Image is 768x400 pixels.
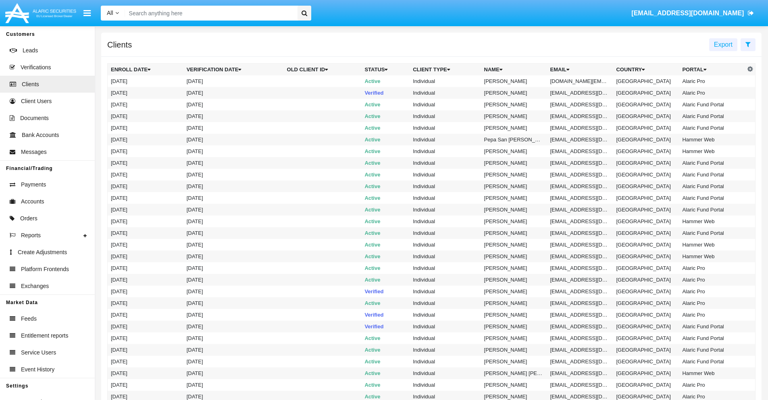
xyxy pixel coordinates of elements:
td: [EMAIL_ADDRESS][DOMAIN_NAME] [547,227,613,239]
td: Alaric Fund Portal [679,157,745,169]
td: Active [361,192,410,204]
td: Active [361,274,410,286]
td: [EMAIL_ADDRESS][DOMAIN_NAME] [547,216,613,227]
td: Alaric Pro [679,274,745,286]
td: [PERSON_NAME] [481,344,547,356]
td: [EMAIL_ADDRESS][DOMAIN_NAME] [547,239,613,251]
td: [DATE] [108,367,183,379]
th: Client Type [410,64,481,76]
td: [GEOGRAPHIC_DATA] [613,192,679,204]
th: Country [613,64,679,76]
span: Accounts [21,197,44,206]
td: [DATE] [183,75,284,87]
td: Individual [410,122,481,134]
td: [GEOGRAPHIC_DATA] [613,145,679,157]
span: Clients [22,80,39,89]
td: [DATE] [183,122,284,134]
td: [EMAIL_ADDRESS][DOMAIN_NAME] [547,145,613,157]
td: [GEOGRAPHIC_DATA] [613,216,679,227]
td: [GEOGRAPHIC_DATA] [613,344,679,356]
span: [EMAIL_ADDRESS][DOMAIN_NAME] [631,10,744,17]
span: Messages [21,148,47,156]
td: Active [361,216,410,227]
td: [DATE] [183,286,284,297]
td: [PERSON_NAME] [481,286,547,297]
td: [PERSON_NAME] [481,122,547,134]
td: [EMAIL_ADDRESS][DOMAIN_NAME] [547,332,613,344]
td: [DATE] [183,321,284,332]
td: [GEOGRAPHIC_DATA] [613,367,679,379]
td: [PERSON_NAME] [481,157,547,169]
td: [PERSON_NAME] [481,75,547,87]
td: [DATE] [183,239,284,251]
td: [GEOGRAPHIC_DATA] [613,169,679,180]
th: Old Client Id [284,64,362,76]
h5: Clients [107,41,132,48]
td: Hammer Web [679,134,745,145]
td: Individual [410,204,481,216]
span: Reports [21,231,41,240]
td: Individual [410,379,481,391]
td: [DATE] [108,134,183,145]
td: Active [361,169,410,180]
td: Alaric Pro [679,262,745,274]
th: Verification date [183,64,284,76]
td: Alaric Fund Portal [679,204,745,216]
td: [DATE] [108,297,183,309]
td: Active [361,122,410,134]
td: [PERSON_NAME] [481,204,547,216]
td: [DATE] [183,344,284,356]
td: Alaric Pro [679,297,745,309]
td: [GEOGRAPHIC_DATA] [613,204,679,216]
button: Export [709,38,737,51]
td: [GEOGRAPHIC_DATA] [613,239,679,251]
td: [DATE] [108,379,183,391]
td: [PERSON_NAME] [481,309,547,321]
td: Active [361,239,410,251]
td: [DATE] [108,251,183,262]
td: [PERSON_NAME] [481,227,547,239]
td: [GEOGRAPHIC_DATA] [613,157,679,169]
td: [DATE] [183,204,284,216]
td: [DATE] [183,356,284,367]
td: Active [361,344,410,356]
span: All [107,10,113,16]
td: Alaric Pro [679,87,745,99]
td: [DATE] [108,122,183,134]
td: Active [361,75,410,87]
td: Verified [361,87,410,99]
span: Service Users [21,348,56,357]
input: Search [125,6,295,21]
td: [GEOGRAPHIC_DATA] [613,251,679,262]
span: Platform Frontends [21,265,69,274]
td: [GEOGRAPHIC_DATA] [613,356,679,367]
td: [GEOGRAPHIC_DATA] [613,227,679,239]
span: Orders [20,214,37,223]
td: Active [361,379,410,391]
td: Verified [361,309,410,321]
td: [PERSON_NAME] [481,192,547,204]
td: Alaric Fund Portal [679,110,745,122]
td: [PERSON_NAME] [481,356,547,367]
td: [DATE] [183,134,284,145]
td: [DATE] [183,332,284,344]
td: Individual [410,216,481,227]
td: Individual [410,286,481,297]
td: [DOMAIN_NAME][EMAIL_ADDRESS][DOMAIN_NAME] [547,75,613,87]
td: Individual [410,157,481,169]
td: [EMAIL_ADDRESS][DOMAIN_NAME] [547,262,613,274]
td: [DATE] [108,321,183,332]
td: Individual [410,274,481,286]
span: Entitlement reports [21,332,69,340]
td: Individual [410,192,481,204]
td: [EMAIL_ADDRESS][DOMAIN_NAME] [547,356,613,367]
span: Event History [21,365,54,374]
td: Alaric Fund Portal [679,356,745,367]
td: [DATE] [183,309,284,321]
td: Active [361,262,410,274]
td: [DATE] [108,145,183,157]
td: Alaric Fund Portal [679,180,745,192]
td: [GEOGRAPHIC_DATA] [613,332,679,344]
td: Pepa San [PERSON_NAME] [481,134,547,145]
td: [DATE] [108,309,183,321]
